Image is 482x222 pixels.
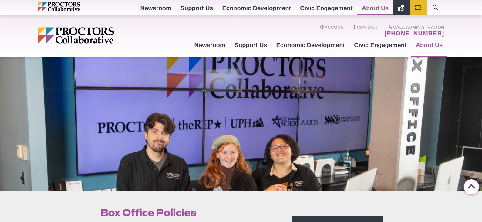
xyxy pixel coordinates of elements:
[349,37,411,53] a: Civic Engagement
[100,207,279,218] h1: Box Office Policies
[230,37,272,53] a: Support Us
[464,180,476,192] a: Back to Top
[190,37,230,53] a: Newsroom
[411,37,447,53] a: About Us
[352,25,378,37] a: Contact
[320,25,346,37] a: Account
[384,30,444,37] a: [PHONE_NUMBER]
[383,25,444,30] span: Call Administration
[272,37,350,53] a: Economic Development
[38,27,161,44] img: Proctors logo
[38,2,106,11] img: Proctors logo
